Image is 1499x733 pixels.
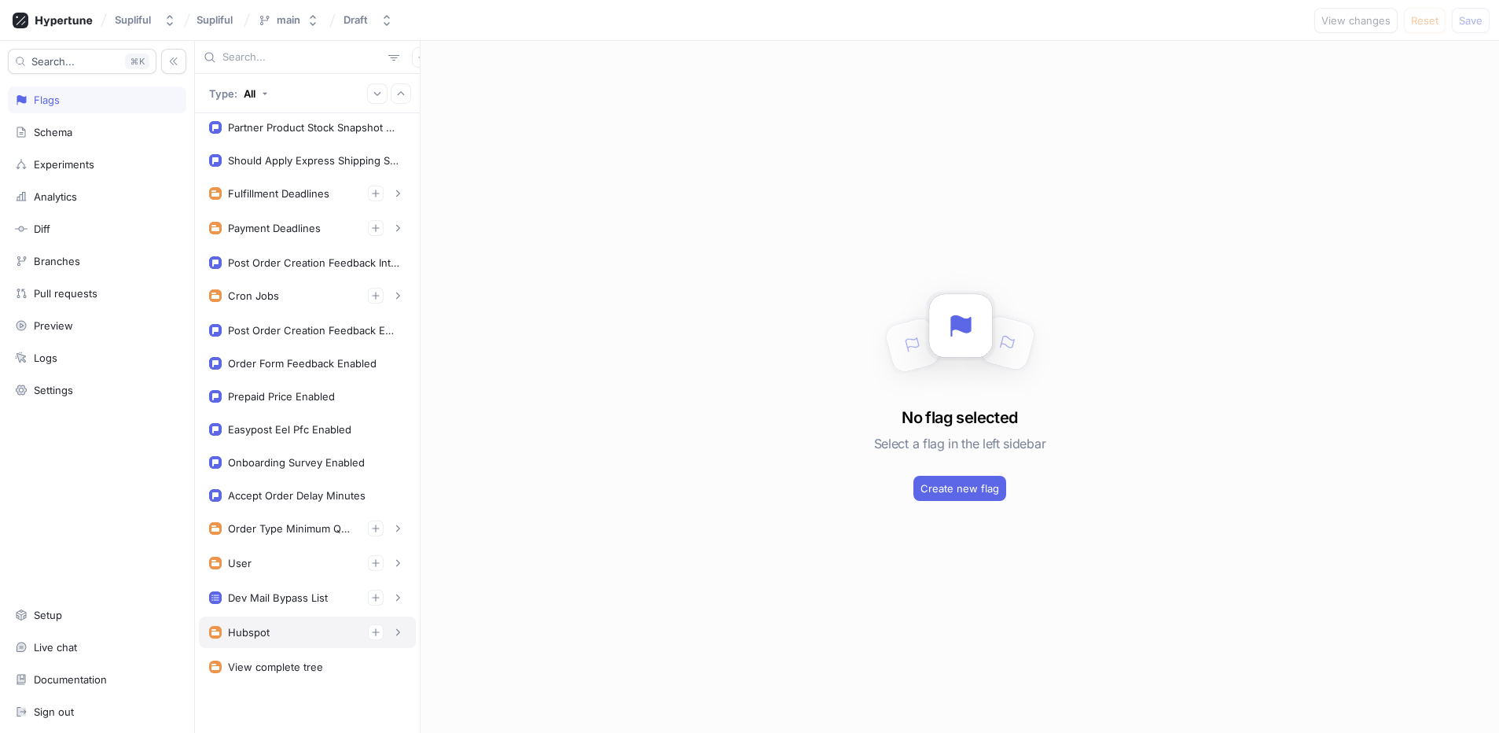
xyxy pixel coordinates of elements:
div: K [125,53,149,69]
div: Diff [34,223,50,235]
div: Experiments [34,158,94,171]
div: Branches [34,255,80,267]
button: Type: All [204,79,274,107]
div: Supliful [115,13,151,27]
button: View changes [1314,8,1398,33]
div: User [228,557,252,569]
h3: No flag selected [902,406,1017,429]
button: Expand all [367,83,388,104]
div: Cron Jobs [228,289,279,302]
div: Dev Mail Bypass List [228,591,328,604]
div: Fulfillment Deadlines [228,187,329,200]
button: Save [1452,8,1490,33]
h5: Select a flag in the left sidebar [874,429,1045,458]
div: Live chat [34,641,77,654]
div: Draft [344,13,368,27]
input: Search... [222,50,382,65]
div: Sign out [34,705,74,718]
div: Partner Product Stock Snapshot Enabled [228,121,399,134]
span: Save [1459,16,1482,25]
div: Documentation [34,673,107,686]
div: Setup [34,609,62,621]
div: main [277,13,300,27]
p: Type: [209,87,237,100]
div: Onboarding Survey Enabled [228,456,365,469]
div: Hubspot [228,626,270,639]
div: View complete tree [228,661,323,673]
div: Order Type Minimum Quantities [228,522,355,535]
div: Pull requests [34,287,97,300]
div: Should Apply Express Shipping Sample Order [228,154,399,167]
div: Easypost Eel Pfc Enabled [228,423,351,436]
button: Supliful [108,7,182,33]
div: Order Form Feedback Enabled [228,357,377,370]
span: Reset [1411,16,1438,25]
span: Supliful [197,14,233,25]
div: Post Order Creation Feedback Interval Seconds [228,256,399,269]
button: Search...K [8,49,156,74]
div: Analytics [34,190,77,203]
span: Search... [31,57,75,66]
button: Draft [337,7,399,33]
div: Schema [34,126,72,138]
div: Settings [34,384,73,396]
div: Payment Deadlines [228,222,321,234]
div: Accept Order Delay Minutes [228,489,366,502]
button: Create new flag [913,476,1006,501]
div: Prepaid Price Enabled [228,390,335,403]
div: Logs [34,352,57,364]
span: Create new flag [920,484,999,493]
div: Flags [34,94,60,106]
button: Reset [1404,8,1446,33]
button: main [252,7,325,33]
span: View changes [1321,16,1391,25]
div: Post Order Creation Feedback Enabled [228,324,399,337]
a: Documentation [8,666,186,693]
div: Preview [34,319,73,332]
div: All [244,87,255,100]
button: Collapse all [391,83,411,104]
